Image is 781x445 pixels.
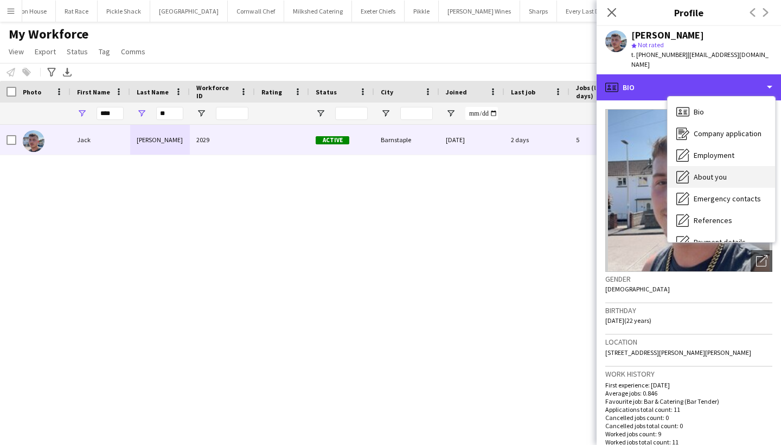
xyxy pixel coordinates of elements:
[694,194,761,204] span: Emergency contacts
[504,125,569,155] div: 2 days
[405,1,439,22] button: Pikkle
[121,47,145,56] span: Comms
[605,389,772,397] p: Average jobs: 0.846
[261,88,282,96] span: Rating
[605,397,772,405] p: Favourite job: Bar & Catering (Bar Tender)
[511,88,535,96] span: Last job
[439,125,504,155] div: [DATE]
[97,107,124,120] input: First Name Filter Input
[35,47,56,56] span: Export
[196,84,235,100] span: Workforce ID
[45,66,58,79] app-action-btn: Advanced filters
[694,107,704,117] span: Bio
[352,1,405,22] button: Exeter Chiefs
[638,41,664,49] span: Not rated
[605,405,772,414] p: Applications total count: 11
[94,44,114,59] a: Tag
[668,144,775,166] div: Employment
[605,337,772,347] h3: Location
[196,109,206,118] button: Open Filter Menu
[694,215,732,225] span: References
[605,369,772,379] h3: Work history
[316,136,349,144] span: Active
[605,316,651,325] span: [DATE] (22 years)
[446,109,456,118] button: Open Filter Menu
[9,26,88,42] span: My Workforce
[9,47,24,56] span: View
[374,125,439,155] div: Barnstaple
[694,129,761,138] span: Company application
[77,109,87,118] button: Open Filter Menu
[557,1,621,22] button: Every Last Detail
[605,274,772,284] h3: Gender
[316,109,325,118] button: Open Filter Menu
[23,130,44,152] img: Jack Bellamy
[67,47,88,56] span: Status
[605,348,751,357] span: [STREET_ADDRESS][PERSON_NAME][PERSON_NAME]
[605,430,772,438] p: Worked jobs count: 9
[71,125,130,155] div: Jack
[668,101,775,123] div: Bio
[694,172,727,182] span: About you
[576,84,620,100] span: Jobs (last 90 days)
[631,50,688,59] span: t. [PHONE_NUMBER]
[631,50,769,68] span: | [EMAIL_ADDRESS][DOMAIN_NAME]
[99,47,110,56] span: Tag
[98,1,150,22] button: Pickle Shack
[30,44,60,59] a: Export
[751,250,772,272] div: Open photos pop-in
[316,88,337,96] span: Status
[668,188,775,209] div: Emergency contacts
[56,1,98,22] button: Rat Race
[668,231,775,253] div: Payment details
[446,88,467,96] span: Joined
[597,5,781,20] h3: Profile
[137,109,146,118] button: Open Filter Menu
[216,107,248,120] input: Workforce ID Filter Input
[605,109,772,272] img: Crew avatar or photo
[569,125,640,155] div: 5
[156,107,183,120] input: Last Name Filter Input
[439,1,520,22] button: [PERSON_NAME] Wines
[465,107,498,120] input: Joined Filter Input
[668,209,775,231] div: References
[605,285,670,293] span: [DEMOGRAPHIC_DATA]
[694,150,734,160] span: Employment
[597,74,781,100] div: Bio
[62,44,92,59] a: Status
[694,237,746,247] span: Payment details
[605,306,772,315] h3: Birthday
[668,166,775,188] div: About you
[381,109,390,118] button: Open Filter Menu
[400,107,433,120] input: City Filter Input
[605,381,772,389] p: First experience: [DATE]
[137,88,169,96] span: Last Name
[130,125,190,155] div: [PERSON_NAME]
[61,66,74,79] app-action-btn: Export XLSX
[284,1,352,22] button: Milkshed Catering
[381,88,393,96] span: City
[605,414,772,422] p: Cancelled jobs count: 0
[150,1,228,22] button: [GEOGRAPHIC_DATA]
[4,44,28,59] a: View
[117,44,150,59] a: Comms
[605,422,772,430] p: Cancelled jobs total count: 0
[668,123,775,144] div: Company application
[190,125,255,155] div: 2029
[228,1,284,22] button: Cornwall Chef
[631,30,704,40] div: [PERSON_NAME]
[77,88,110,96] span: First Name
[23,88,41,96] span: Photo
[520,1,557,22] button: Sharps
[335,107,368,120] input: Status Filter Input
